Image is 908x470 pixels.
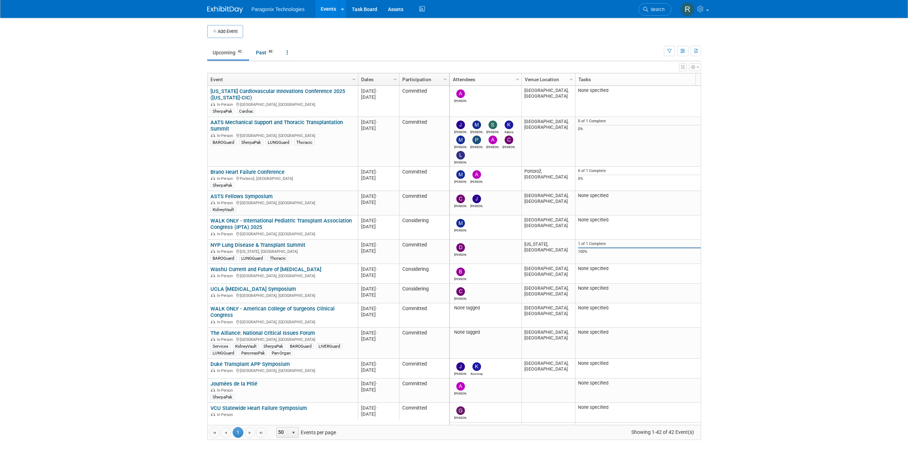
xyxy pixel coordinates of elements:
td: [GEOGRAPHIC_DATA], [GEOGRAPHIC_DATA] [521,359,575,378]
div: None specified [578,380,740,386]
img: In-Person Event [211,412,215,416]
span: 1 [233,427,243,438]
div: None specified [578,361,740,366]
div: Mary Jacoski [454,227,467,232]
div: Antonio Usan [470,179,483,183]
div: Kalyna Sconzert [502,129,515,134]
img: In-Person Event [211,249,215,253]
div: [DATE] [361,119,396,125]
a: VCU Statewide Heart Failure Symposium [210,405,307,411]
div: [GEOGRAPHIC_DATA], [GEOGRAPHIC_DATA] [210,101,355,107]
a: WashU Current and Future of [MEDICAL_DATA] [210,266,321,273]
span: - [376,330,377,336]
div: SherpaPak [210,394,234,400]
img: Mary Jacoski [456,219,465,227]
div: None specified [578,285,740,291]
div: Pratik Patel [470,144,483,149]
td: Considering [399,264,449,284]
img: Corinne McNamara [505,136,513,144]
span: Column Settings [392,77,398,82]
img: In-Person Event [211,133,215,137]
span: In-Person [217,232,235,236]
div: Thoracic [268,255,288,261]
a: Upcoming42 [207,46,249,59]
div: Lisa Anderson [454,160,467,164]
span: In-Person [217,388,235,393]
div: [DATE] [361,272,396,278]
span: - [376,361,377,367]
div: [DATE] [361,361,396,367]
span: Column Settings [515,77,520,82]
div: [DATE] [361,217,396,224]
a: Past89 [251,46,280,59]
div: None specified [578,217,740,223]
td: Portorož, [GEOGRAPHIC_DATA] [521,167,575,191]
td: Committed [399,359,449,378]
span: - [376,169,377,175]
div: BAROGuard [210,255,237,261]
td: Committed [399,167,449,191]
td: Committed [399,117,449,167]
div: Cory Thompson [454,296,467,300]
div: [DATE] [361,169,396,175]
span: Column Settings [351,77,357,82]
span: In-Person [217,176,235,181]
a: UCLA [MEDICAL_DATA] Symposium [210,286,296,292]
span: 89 [267,49,275,54]
div: Jake Miles [470,203,483,208]
span: Go to the next page [247,430,253,436]
td: Committed [399,86,449,117]
div: [DATE] [361,193,396,199]
img: Gregory Moore [456,406,465,415]
span: - [376,381,377,386]
span: - [376,405,377,411]
td: [GEOGRAPHIC_DATA], [GEOGRAPHIC_DATA] [521,422,575,447]
div: [DATE] [361,248,396,254]
div: KidneyVault [233,343,259,349]
div: SherpaPak [210,182,234,188]
div: Brian Cisel [454,276,467,281]
a: AATS Mechanical Support and Thoracic Transplantation Summit [210,119,343,132]
div: [GEOGRAPHIC_DATA], [GEOGRAPHIC_DATA] [210,319,355,325]
div: [GEOGRAPHIC_DATA], [GEOGRAPHIC_DATA] [210,200,355,206]
a: ASTS Fellows Symposium [210,193,273,200]
span: - [376,194,377,199]
div: [DATE] [361,94,396,100]
img: In-Person Event [211,293,215,297]
div: SherpaPak [210,108,234,114]
div: Mary Jacoski [454,144,467,149]
div: LUNGGuard [210,350,237,356]
div: None tagged [452,305,519,311]
div: BAROGuard [210,139,237,145]
div: None specified [578,329,740,335]
img: In-Person Event [211,368,215,372]
span: In-Person [217,337,235,342]
span: In-Person [217,368,235,373]
img: Mary Jacoski [456,170,465,179]
a: Brano Heart Failure Conference [210,169,285,175]
img: In-Person Event [211,320,215,323]
img: Kourtney Lammey [472,362,481,371]
div: [GEOGRAPHIC_DATA], [GEOGRAPHIC_DATA] [210,292,355,298]
div: PancreasPak [239,350,267,356]
div: LUNGGuard [239,255,265,261]
img: In-Person Event [211,337,215,341]
img: Rachel Jenkins [681,3,694,16]
img: Jake Miles [472,195,481,203]
div: Corinne McNamara [502,144,515,149]
td: Committed [399,240,449,264]
span: Column Settings [442,77,448,82]
div: [DATE] [361,88,396,94]
a: Go to the previous page [220,427,231,438]
span: In-Person [217,293,235,298]
span: Column Settings [568,77,574,82]
div: KidneyVault [210,207,236,212]
div: None specified [578,405,740,410]
a: Tasks [578,73,738,85]
div: [DATE] [361,330,396,336]
div: [GEOGRAPHIC_DATA], [GEOGRAPHIC_DATA] [210,367,355,373]
td: Committed [399,378,449,403]
span: 50 [277,427,289,437]
img: Meredith Thompson [472,121,481,129]
a: The Alliance: National Critical Issues Forum [210,330,315,336]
